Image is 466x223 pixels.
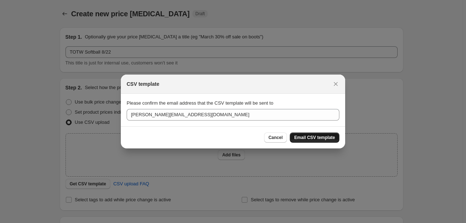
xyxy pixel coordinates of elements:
[268,135,283,140] span: Cancel
[331,79,341,89] button: Close
[264,132,287,143] button: Cancel
[294,135,335,140] span: Email CSV template
[127,80,159,88] h2: CSV template
[290,132,339,143] button: Email CSV template
[127,100,273,106] span: Please confirm the email address that the CSV template will be sent to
